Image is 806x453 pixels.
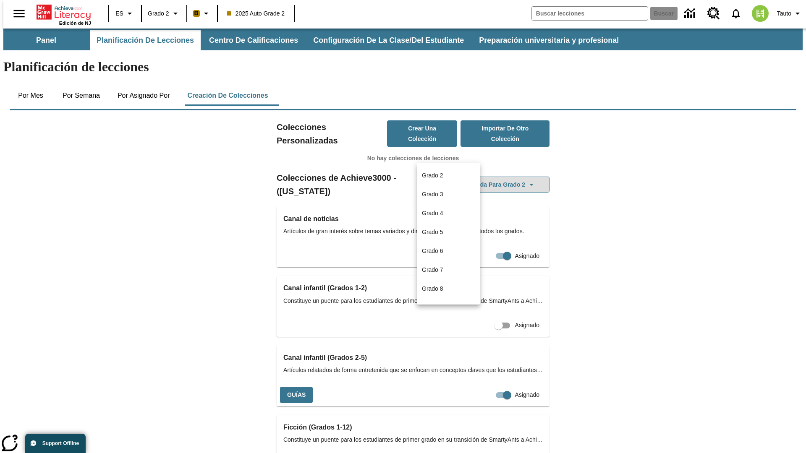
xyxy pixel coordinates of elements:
[422,266,443,274] p: Grado 7
[422,190,443,199] p: Grado 3
[422,303,443,312] p: Grado 9
[422,247,443,255] p: Grado 6
[422,209,443,218] p: Grado 4
[422,228,443,237] p: Grado 5
[422,284,443,293] p: Grado 8
[422,171,443,180] p: Grado 2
